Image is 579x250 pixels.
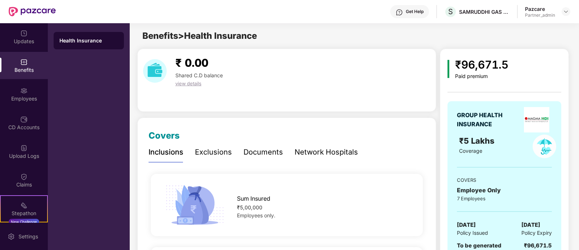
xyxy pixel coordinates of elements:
[459,8,510,15] div: SAMRUDDHI GAS AGENCY
[59,37,118,44] div: Health Insurance
[457,229,488,237] span: Policy Issued
[163,183,227,227] img: icon
[175,72,223,78] span: Shared C.D balance
[457,221,476,229] span: [DATE]
[524,241,552,250] div: ₹96,671.5
[457,242,501,249] span: To be generated
[457,195,552,202] div: 7 Employees
[143,59,167,83] img: download
[9,219,39,225] div: New Challenge
[459,148,482,154] span: Coverage
[457,186,552,195] div: Employee Only
[20,58,28,66] img: svg+xml;base64,PHN2ZyBpZD0iQmVuZWZpdHMiIHhtbG5zPSJodHRwOi8vd3d3LnczLm9yZy8yMDAwL3N2ZyIgd2lkdGg9Ij...
[20,144,28,152] img: svg+xml;base64,PHN2ZyBpZD0iVXBsb2FkX0xvZ3MiIGRhdGEtbmFtZT0iVXBsb2FkIExvZ3MiIHhtbG5zPSJodHRwOi8vd3...
[175,81,201,86] span: view details
[9,7,56,16] img: New Pazcare Logo
[521,221,540,229] span: [DATE]
[525,12,555,18] div: Partner_admin
[455,73,508,79] div: Paid premium
[295,147,358,158] div: Network Hospitals
[195,147,232,158] div: Exclusions
[175,56,208,69] span: ₹ 0.00
[533,135,556,158] img: policyIcon
[525,5,555,12] div: Pazcare
[243,147,283,158] div: Documents
[1,210,47,217] div: Stepathon
[20,202,28,209] img: svg+xml;base64,PHN2ZyB4bWxucz0iaHR0cDovL3d3dy53My5vcmcvMjAwMC9zdmciIHdpZHRoPSIyMSIgaGVpZ2h0PSIyMC...
[16,233,40,240] div: Settings
[396,9,403,16] img: svg+xml;base64,PHN2ZyBpZD0iSGVscC0zMngzMiIgeG1sbnM9Imh0dHA6Ly93d3cudzMub3JnLzIwMDAvc3ZnIiB3aWR0aD...
[524,107,549,132] img: insurerLogo
[459,136,497,146] span: ₹5 Lakhs
[406,9,424,15] div: Get Help
[237,194,270,203] span: Sum Insured
[237,204,411,212] div: ₹5,00,000
[521,229,552,237] span: Policy Expiry
[237,212,275,218] span: Employees only.
[448,7,453,16] span: S
[20,87,28,94] img: svg+xml;base64,PHN2ZyBpZD0iRW1wbG95ZWVzIiB4bWxucz0iaHR0cDovL3d3dy53My5vcmcvMjAwMC9zdmciIHdpZHRoPS...
[149,130,180,141] span: Covers
[8,233,15,240] img: svg+xml;base64,PHN2ZyBpZD0iU2V0dGluZy0yMHgyMCIgeG1sbnM9Imh0dHA6Ly93d3cudzMub3JnLzIwMDAvc3ZnIiB3aW...
[142,30,257,41] span: Benefits > Health Insurance
[563,9,569,15] img: svg+xml;base64,PHN2ZyBpZD0iRHJvcGRvd24tMzJ4MzIiIHhtbG5zPSJodHRwOi8vd3d3LnczLm9yZy8yMDAwL3N2ZyIgd2...
[20,173,28,180] img: svg+xml;base64,PHN2ZyBpZD0iQ2xhaW0iIHhtbG5zPSJodHRwOi8vd3d3LnczLm9yZy8yMDAwL3N2ZyIgd2lkdGg9IjIwIi...
[447,60,449,78] img: icon
[20,116,28,123] img: svg+xml;base64,PHN2ZyBpZD0iQ0RfQWNjb3VudHMiIGRhdGEtbmFtZT0iQ0QgQWNjb3VudHMiIHhtbG5zPSJodHRwOi8vd3...
[455,56,508,73] div: ₹96,671.5
[457,111,520,129] div: GROUP HEALTH INSURANCE
[20,30,28,37] img: svg+xml;base64,PHN2ZyBpZD0iVXBkYXRlZCIgeG1sbnM9Imh0dHA6Ly93d3cudzMub3JnLzIwMDAvc3ZnIiB3aWR0aD0iMj...
[149,147,183,158] div: Inclusions
[457,176,552,184] div: COVERS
